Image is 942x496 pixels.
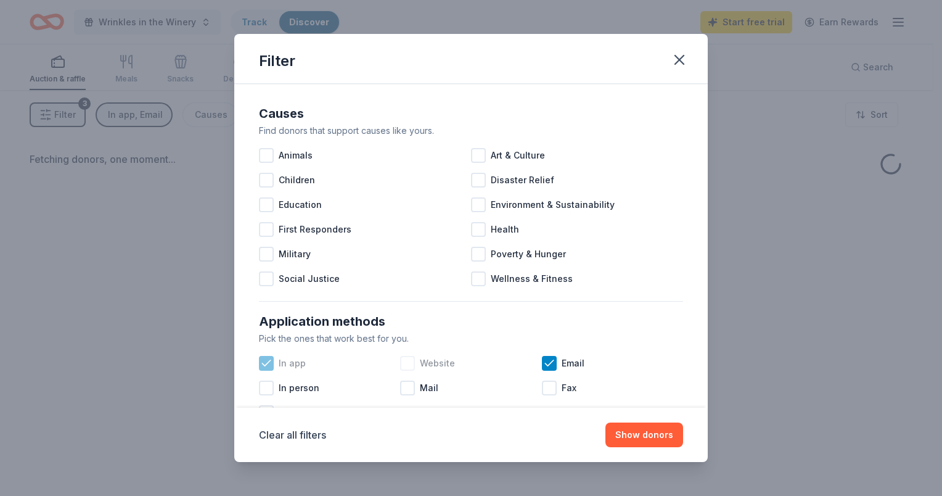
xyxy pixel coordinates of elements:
span: In app [279,356,306,371]
div: Filter [259,51,295,71]
span: Health [491,222,519,237]
span: Website [420,356,455,371]
span: Children [279,173,315,188]
span: Social Justice [279,271,340,286]
span: Disaster Relief [491,173,554,188]
span: In person [279,381,319,395]
span: Email [562,356,584,371]
div: Application methods [259,312,683,331]
div: Causes [259,104,683,123]
div: Pick the ones that work best for you. [259,331,683,346]
span: Wellness & Fitness [491,271,573,286]
span: Animals [279,148,313,163]
button: Show donors [605,423,683,447]
span: Poverty & Hunger [491,247,566,262]
button: Clear all filters [259,428,326,442]
span: Military [279,247,311,262]
span: Environment & Sustainability [491,197,615,212]
div: Find donors that support causes like yours. [259,123,683,138]
span: Mail [420,381,438,395]
span: Art & Culture [491,148,545,163]
span: First Responders [279,222,351,237]
span: Fax [562,381,576,395]
span: Phone [279,405,306,420]
span: Education [279,197,322,212]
